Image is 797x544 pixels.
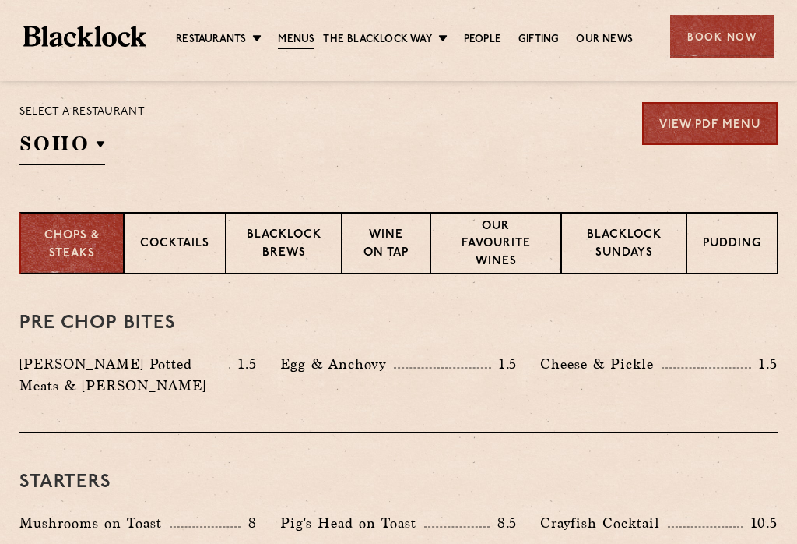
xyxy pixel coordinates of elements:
[703,235,761,255] p: Pudding
[358,227,414,263] p: Wine on Tap
[464,32,501,48] a: People
[230,354,257,374] p: 1.5
[490,513,518,533] p: 8.5
[37,228,107,263] p: Chops & Steaks
[670,15,774,58] div: Book Now
[241,513,257,533] p: 8
[19,130,105,165] h2: SOHO
[176,32,246,48] a: Restaurants
[278,32,314,49] a: Menus
[540,353,662,375] p: Cheese & Pickle
[242,227,325,263] p: Blacklock Brews
[280,512,424,534] p: Pig's Head on Toast
[578,227,670,263] p: Blacklock Sundays
[19,512,170,534] p: Mushrooms on Toast
[751,354,778,374] p: 1.5
[491,354,518,374] p: 1.5
[19,472,778,493] h3: Starters
[576,32,633,48] a: Our News
[743,513,778,533] p: 10.5
[19,102,145,122] p: Select a restaurant
[540,512,668,534] p: Crayfish Cocktail
[140,235,209,255] p: Cocktails
[19,353,229,397] p: [PERSON_NAME] Potted Meats & [PERSON_NAME]
[280,353,394,375] p: Egg & Anchovy
[323,32,431,48] a: The Blacklock Way
[19,313,778,334] h3: Pre Chop Bites
[447,218,546,273] p: Our favourite wines
[23,26,146,47] img: BL_Textured_Logo-footer-cropped.svg
[518,32,559,48] a: Gifting
[642,102,778,145] a: View PDF Menu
